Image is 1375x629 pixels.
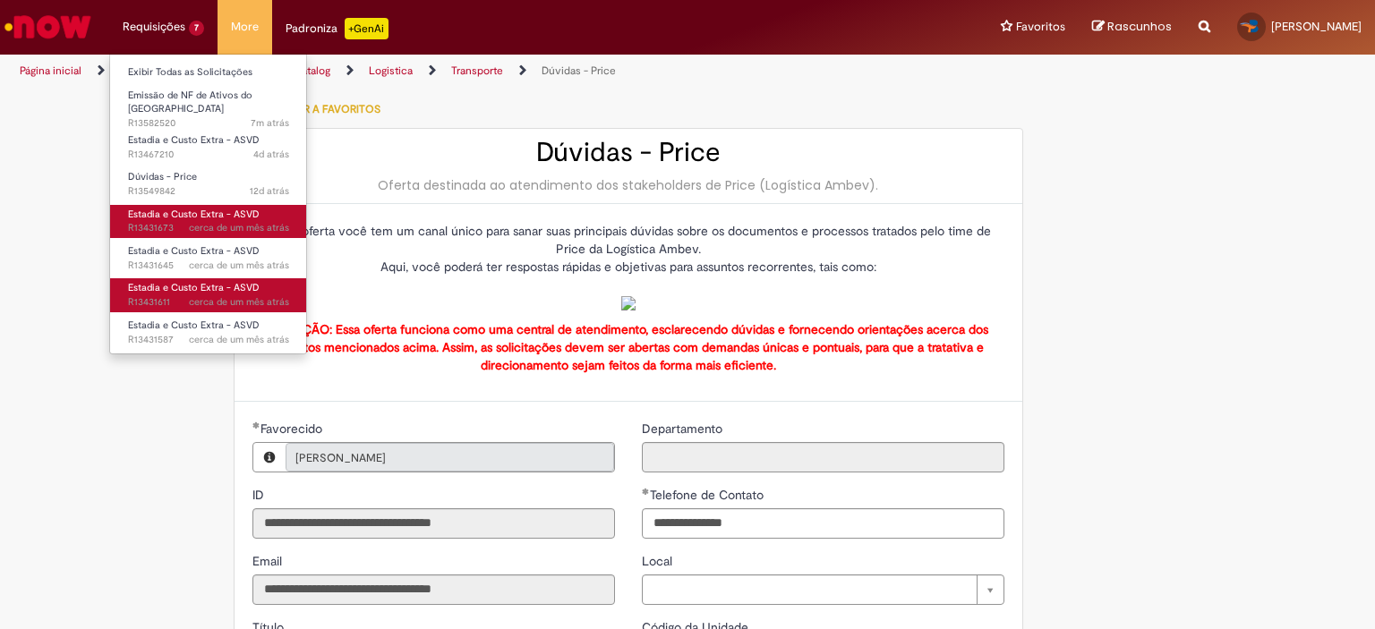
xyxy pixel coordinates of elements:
h2: Dúvidas - Price [252,138,1004,167]
label: Somente leitura - Email [252,552,286,570]
span: Dúvidas - Price [128,170,197,183]
input: Telefone de Contato [642,508,1004,539]
time: 20/08/2025 10:36:20 [189,333,289,346]
span: cerca de um mês atrás [189,221,289,234]
input: ID [252,508,615,539]
span: cerca de um mês atrás [189,259,289,272]
button: Adicionar a Favoritos [234,90,390,128]
strong: *ATENÇÃO: Essa oferta funciona como uma central de atendimento, esclarecendo dúvidas e fornecendo... [268,321,988,373]
button: Favorecido, Visualizar este registro Thiago César [253,443,286,472]
div: Padroniza [286,18,389,39]
span: Estadia e Custo Extra - ASVD [128,133,260,147]
span: [PERSON_NAME] [1271,19,1362,34]
span: cerca de um mês atrás [189,333,289,346]
span: Favoritos [1016,18,1065,36]
p: +GenAi [345,18,389,39]
label: Somente leitura - ID [252,486,268,504]
time: 30/09/2025 15:48:04 [251,116,289,130]
span: Estadia e Custo Extra - ASVD [128,319,260,332]
span: Adicionar a Favoritos [252,102,380,116]
img: ServiceNow [2,9,94,45]
span: R13431645 [128,259,289,273]
span: Rascunhos [1107,18,1172,35]
span: R13431587 [128,333,289,347]
a: Aberto R13467210 : Estadia e Custo Extra - ASVD [110,131,307,164]
time: 20/08/2025 10:41:25 [189,295,289,309]
span: 12d atrás [250,184,289,198]
ul: Requisições [109,54,307,354]
p: Nessa oferta você tem um canal único para sanar suas principais dúvidas sobre os documentos e pro... [252,222,1004,311]
span: Local [642,553,676,569]
a: Aberto R13431645 : Estadia e Custo Extra - ASVD [110,242,307,275]
a: Exibir Todas as Solicitações [110,63,307,82]
span: R13467210 [128,148,289,162]
span: Estadia e Custo Extra - ASVD [128,244,260,258]
a: Aberto R13431673 : Estadia e Custo Extra - ASVD [110,205,307,238]
span: Somente leitura - ID [252,487,268,503]
a: [PERSON_NAME]Limpar campo Favorecido [286,443,614,472]
span: Necessários - Favorecido [260,421,326,437]
span: Estadia e Custo Extra - ASVD [128,281,260,294]
span: Requisições [123,18,185,36]
a: Limpar campo Local [642,574,1004,605]
span: Telefone de Contato [650,487,767,503]
label: Somente leitura - Departamento [642,420,726,438]
span: 7 [189,21,204,36]
img: sys_attachment.do [621,296,636,310]
span: Estadia e Custo Extra - ASVD [128,208,260,221]
span: 4d atrás [253,148,289,161]
a: Dúvidas - Price [542,64,616,78]
span: More [231,18,259,36]
input: Departamento [642,442,1004,472]
span: [PERSON_NAME] [295,444,568,472]
span: 7m atrás [251,116,289,130]
a: Página inicial [20,64,81,78]
a: Aberto R13431611 : Estadia e Custo Extra - ASVD [110,278,307,311]
div: Oferta destinada ao atendimento dos stakeholders de Price (Logística Ambev). [252,176,1004,194]
span: R13431611 [128,295,289,310]
input: Email [252,574,615,605]
span: Emissão de NF de Ativos do [GEOGRAPHIC_DATA] [128,89,252,116]
time: 26/09/2025 17:40:51 [253,148,289,161]
a: Rascunhos [1092,19,1172,36]
ul: Trilhas de página [13,55,903,88]
span: R13431673 [128,221,289,235]
span: cerca de um mês atrás [189,295,289,309]
label: Somente leitura - Necessários - Favorecido [252,420,326,438]
time: 19/09/2025 10:24:27 [250,184,289,198]
span: Obrigatório Preenchido [252,421,260,429]
span: Obrigatório Preenchido [642,488,650,495]
span: R13549842 [128,184,289,199]
a: Aberto R13582520 : Emissão de NF de Ativos do ASVD [110,86,307,124]
span: Somente leitura - Email [252,553,286,569]
span: Somente leitura - Departamento [642,421,726,437]
a: Transporte [451,64,503,78]
a: Logistica [369,64,413,78]
a: Aberto R13549842 : Dúvidas - Price [110,167,307,200]
a: Aberto R13431587 : Estadia e Custo Extra - ASVD [110,316,307,349]
span: R13582520 [128,116,289,131]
